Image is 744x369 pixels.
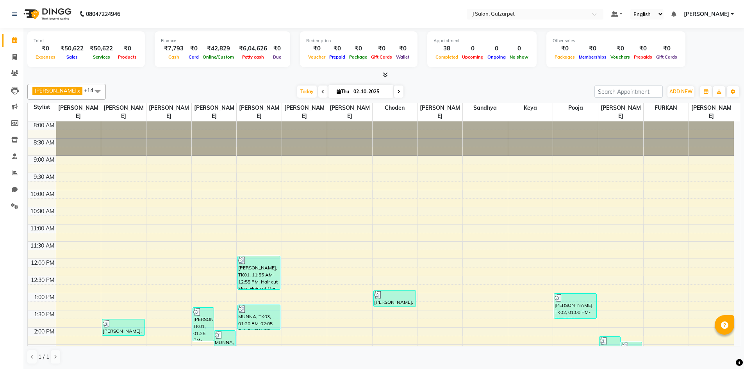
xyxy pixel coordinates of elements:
[594,86,663,98] input: Search Appointment
[236,44,270,53] div: ₹6,04,626
[374,291,416,307] div: [PERSON_NAME], TK01, 12:55 PM-01:25 PM, [DEMOGRAPHIC_DATA] Threading - Eye Browes,[DEMOGRAPHIC_DA...
[20,3,73,25] img: logo
[463,103,508,113] span: Sandhya
[347,54,369,60] span: Package
[161,37,284,44] div: Finance
[632,44,654,53] div: ₹0
[201,54,236,60] span: Online/Custom
[32,310,56,319] div: 1:30 PM
[577,54,608,60] span: Memberships
[684,10,729,18] span: [PERSON_NAME]
[29,242,56,250] div: 11:30 AM
[240,54,266,60] span: Petty cash
[116,44,139,53] div: ₹0
[667,86,694,97] button: ADD NEW
[238,256,280,289] div: [PERSON_NAME], TK01, 11:55 AM-12:55 PM, Hair cut Men, Hair cut Men
[669,89,692,94] span: ADD NEW
[29,225,56,233] div: 11:00 AM
[394,54,411,60] span: Wallet
[77,87,80,94] a: x
[654,44,679,53] div: ₹0
[434,54,460,60] span: Completed
[161,44,187,53] div: ₹7,793
[460,44,485,53] div: 0
[434,44,460,53] div: 38
[237,103,282,121] span: [PERSON_NAME]
[166,54,181,60] span: Cash
[369,54,394,60] span: Gift Cards
[599,337,620,353] div: [PERSON_NAME], TK02, 02:15 PM-02:45 PM, Hair cut Men
[32,173,56,181] div: 9:30 AM
[508,103,553,113] span: Keya
[297,86,317,98] span: Today
[32,139,56,147] div: 8:30 AM
[351,86,390,98] input: 2025-10-02
[187,44,201,53] div: ₹0
[306,54,327,60] span: Voucher
[654,54,679,60] span: Gift Cards
[84,87,99,93] span: +14
[270,44,284,53] div: ₹0
[460,54,485,60] span: Upcoming
[29,276,56,284] div: 12:30 PM
[553,44,577,53] div: ₹0
[102,319,145,335] div: [PERSON_NAME], TK02, 01:45 PM-02:15 PM, Hair cut Men
[56,103,101,121] span: [PERSON_NAME]
[32,293,56,301] div: 1:00 PM
[508,54,530,60] span: No show
[35,87,77,94] span: [PERSON_NAME]
[508,44,530,53] div: 0
[271,54,283,60] span: Due
[29,259,56,267] div: 12:00 PM
[347,44,369,53] div: ₹0
[57,44,87,53] div: ₹50,622
[28,103,56,111] div: Stylist
[306,37,411,44] div: Redemption
[238,305,280,330] div: MUNNA, TK03, 01:20 PM-02:05 PM, PACKAGE
[32,156,56,164] div: 9:00 AM
[553,54,577,60] span: Packages
[29,190,56,198] div: 10:00 AM
[553,103,598,113] span: pooja
[554,294,596,318] div: [PERSON_NAME], TK02, 01:00 PM-01:45 PM, PACKAGE
[327,103,372,121] span: [PERSON_NAME]
[485,44,508,53] div: 0
[32,328,56,336] div: 2:00 PM
[306,44,327,53] div: ₹0
[34,37,139,44] div: Total
[192,103,237,121] span: [PERSON_NAME]
[394,44,411,53] div: ₹0
[608,44,632,53] div: ₹0
[29,207,56,216] div: 10:30 AM
[34,54,57,60] span: Expenses
[327,44,347,53] div: ₹0
[38,353,49,361] span: 1 / 1
[201,44,236,53] div: ₹42,829
[369,44,394,53] div: ₹0
[91,54,112,60] span: Services
[577,44,608,53] div: ₹0
[193,308,214,341] div: [PERSON_NAME], TK01, 01:25 PM-02:25 PM, Hair cut Men,[DEMOGRAPHIC_DATA] Body Essentials - Head Ma...
[485,54,508,60] span: Ongoing
[116,54,139,60] span: Products
[87,44,116,53] div: ₹50,622
[598,103,643,121] span: [PERSON_NAME]
[282,103,327,121] span: [PERSON_NAME]
[101,103,146,121] span: [PERSON_NAME]
[434,37,530,44] div: Appointment
[373,103,417,113] span: Choden
[32,345,56,353] div: 2:30 PM
[644,103,689,113] span: FURKAN
[632,54,654,60] span: Prepaids
[689,103,734,121] span: [PERSON_NAME]
[64,54,80,60] span: Sales
[327,54,347,60] span: Prepaid
[86,3,120,25] b: 08047224946
[417,103,462,121] span: [PERSON_NAME]
[34,44,57,53] div: ₹0
[32,121,56,130] div: 8:00 AM
[608,54,632,60] span: Vouchers
[553,37,679,44] div: Other sales
[335,89,351,94] span: Thu
[146,103,191,121] span: [PERSON_NAME]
